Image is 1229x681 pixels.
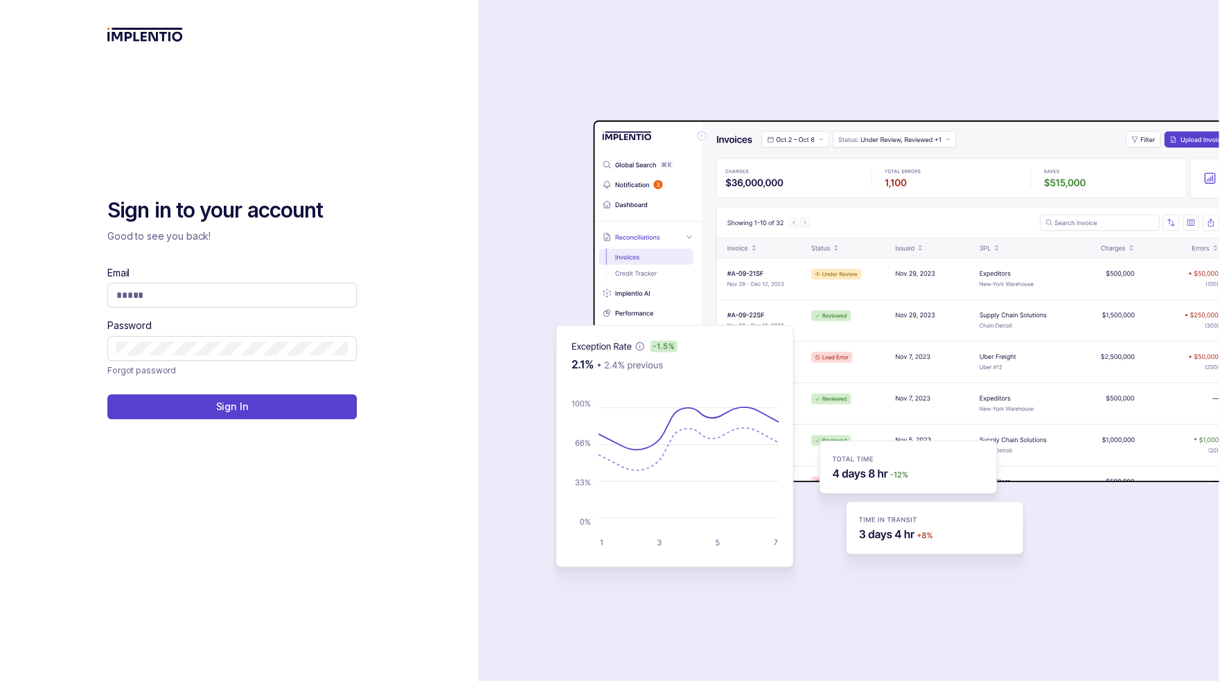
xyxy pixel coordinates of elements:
button: Sign In [107,394,357,419]
p: Sign In [215,400,248,414]
p: Forgot password [107,364,176,378]
label: Password [107,319,152,333]
label: Email [107,266,130,280]
p: Good to see you back! [107,229,357,243]
h2: Sign in to your account [107,197,357,224]
img: logo [107,28,183,42]
a: Link Forgot password [107,364,176,378]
